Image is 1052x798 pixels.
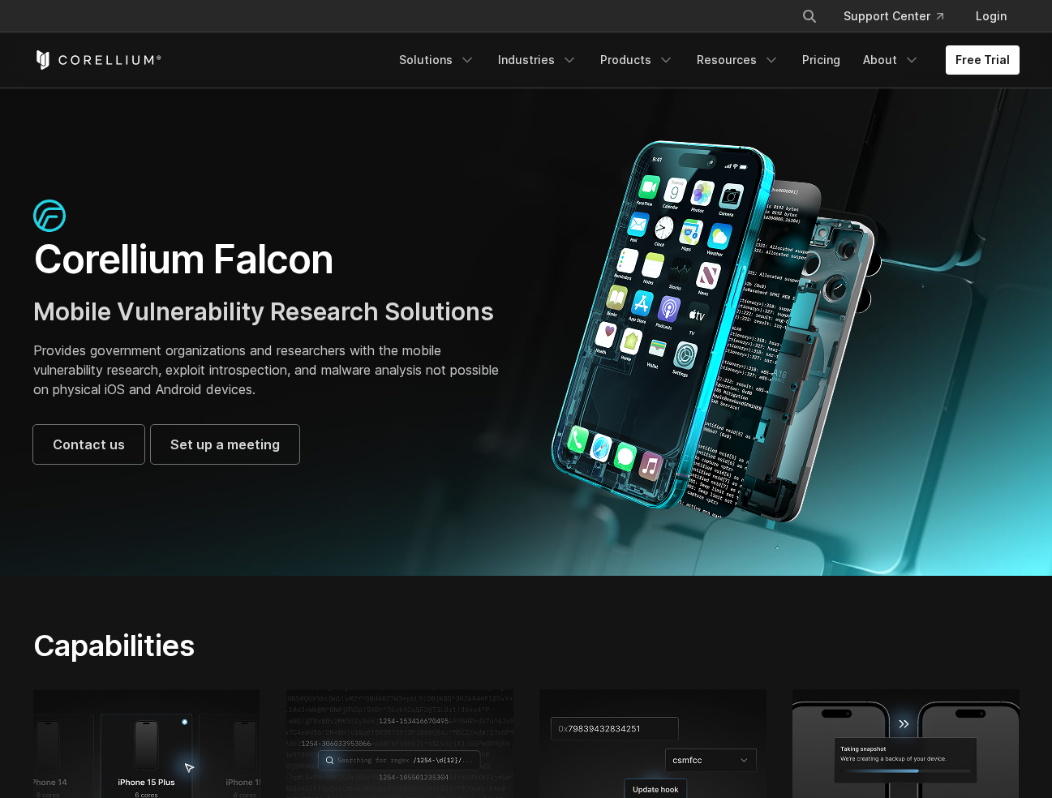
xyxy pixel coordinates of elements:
[33,628,680,663] h2: Capabilities
[543,139,891,524] img: Corellium_Falcon Hero 1
[963,2,1020,31] a: Login
[170,435,280,454] span: Set up a meeting
[792,45,850,75] a: Pricing
[687,45,789,75] a: Resources
[782,2,1020,31] div: Navigation Menu
[590,45,684,75] a: Products
[53,435,125,454] span: Contact us
[389,45,485,75] a: Solutions
[33,50,162,70] a: Corellium Home
[831,2,956,31] a: Support Center
[33,297,494,326] span: Mobile Vulnerability Research Solutions
[488,45,587,75] a: Industries
[389,45,1020,75] div: Navigation Menu
[33,425,144,464] a: Contact us
[946,45,1020,75] a: Free Trial
[33,235,510,284] h1: Corellium Falcon
[33,199,66,232] img: falcon-icon
[795,2,824,31] button: Search
[33,341,510,399] p: Provides government organizations and researchers with the mobile vulnerability research, exploit...
[151,425,299,464] a: Set up a meeting
[853,45,930,75] a: About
